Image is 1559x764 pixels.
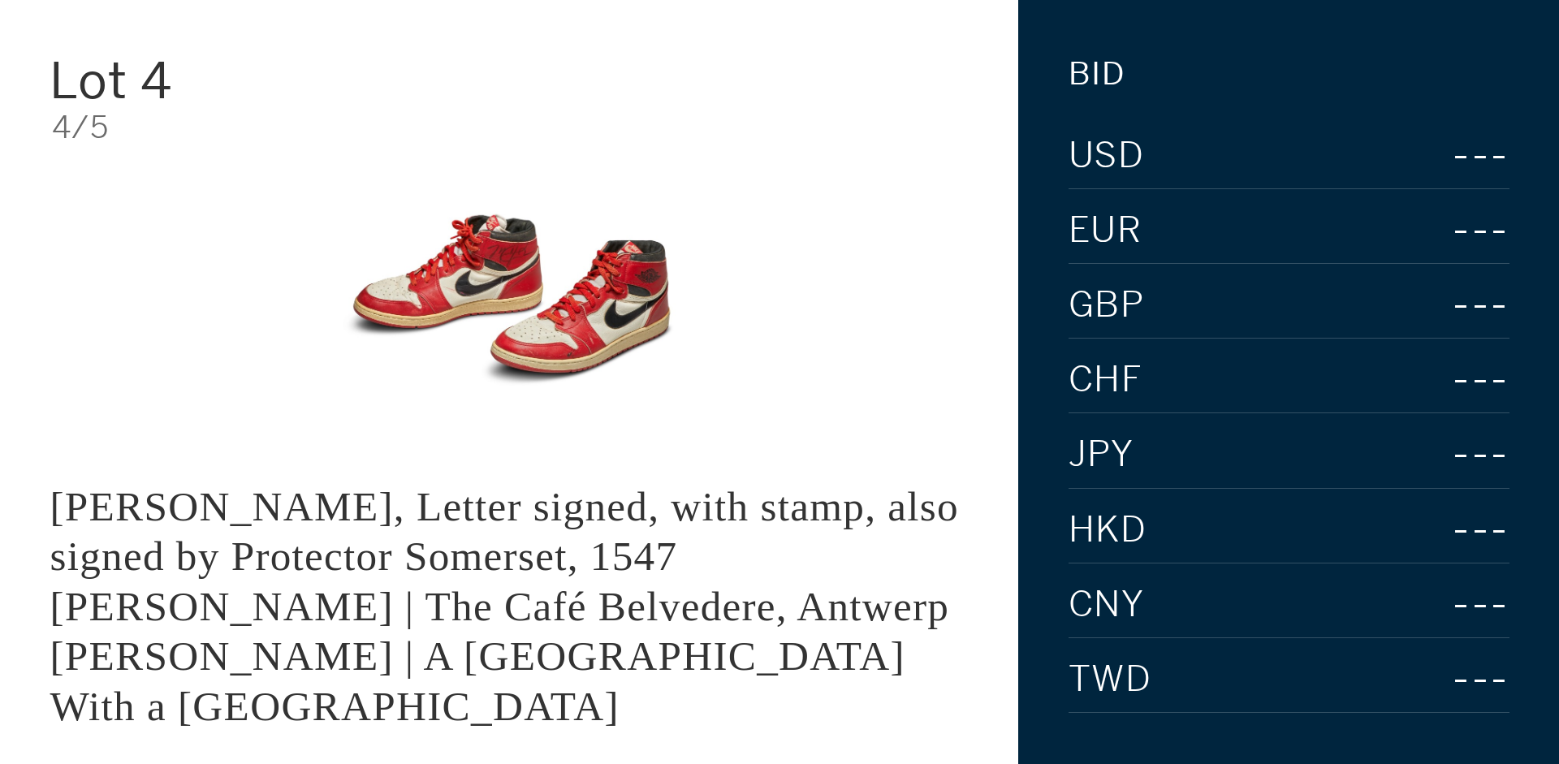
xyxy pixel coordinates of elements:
img: King Edward VI, Letter signed, with stamp, also signed by Protector Somerset, 1547 LOUIS VAN ENGE... [312,168,706,431]
span: JPY [1069,437,1134,473]
span: USD [1069,138,1145,174]
span: TWD [1069,662,1152,697]
div: --- [1341,429,1509,479]
div: [PERSON_NAME], Letter signed, with stamp, also signed by Protector Somerset, 1547 [PERSON_NAME] |... [50,483,959,729]
div: Lot 4 [50,56,356,106]
span: CNY [1069,587,1145,623]
span: GBP [1069,287,1145,323]
div: --- [1422,355,1509,404]
div: --- [1417,280,1509,330]
div: --- [1410,205,1509,255]
div: --- [1353,131,1509,180]
div: --- [1367,654,1509,704]
div: --- [1388,505,1509,555]
div: 4/5 [52,112,969,143]
span: CHF [1069,362,1143,398]
div: Bid [1069,58,1125,89]
div: --- [1397,580,1509,629]
span: HKD [1069,512,1147,548]
span: EUR [1069,213,1142,248]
